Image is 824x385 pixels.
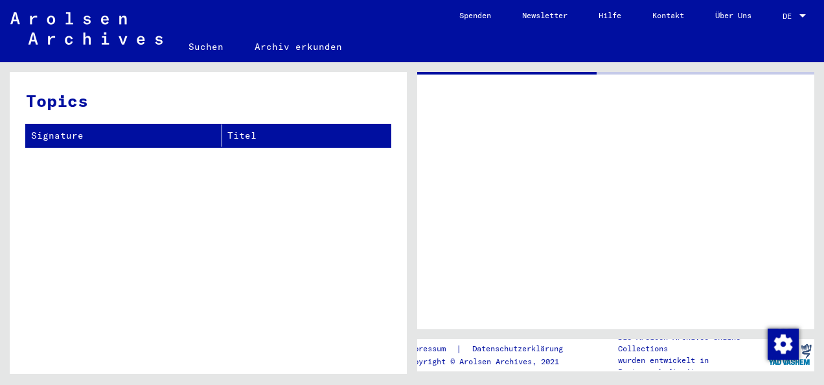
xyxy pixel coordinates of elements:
img: Zustimmung ändern [768,329,799,360]
a: Archiv erkunden [239,31,358,62]
th: Signature [26,124,222,147]
h3: Topics [26,88,390,113]
div: | [405,342,578,356]
p: wurden entwickelt in Partnerschaft mit [618,355,764,378]
img: Arolsen_neg.svg [10,12,163,45]
a: Datenschutzerklärung [462,342,578,356]
img: yv_logo.png [766,338,814,371]
div: Zustimmung ändern [767,328,798,359]
a: Suchen [173,31,239,62]
a: Impressum [405,342,456,356]
p: Copyright © Arolsen Archives, 2021 [405,356,578,367]
th: Titel [222,124,391,147]
p: Die Arolsen Archives Online-Collections [618,331,764,355]
span: DE [783,12,797,21]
